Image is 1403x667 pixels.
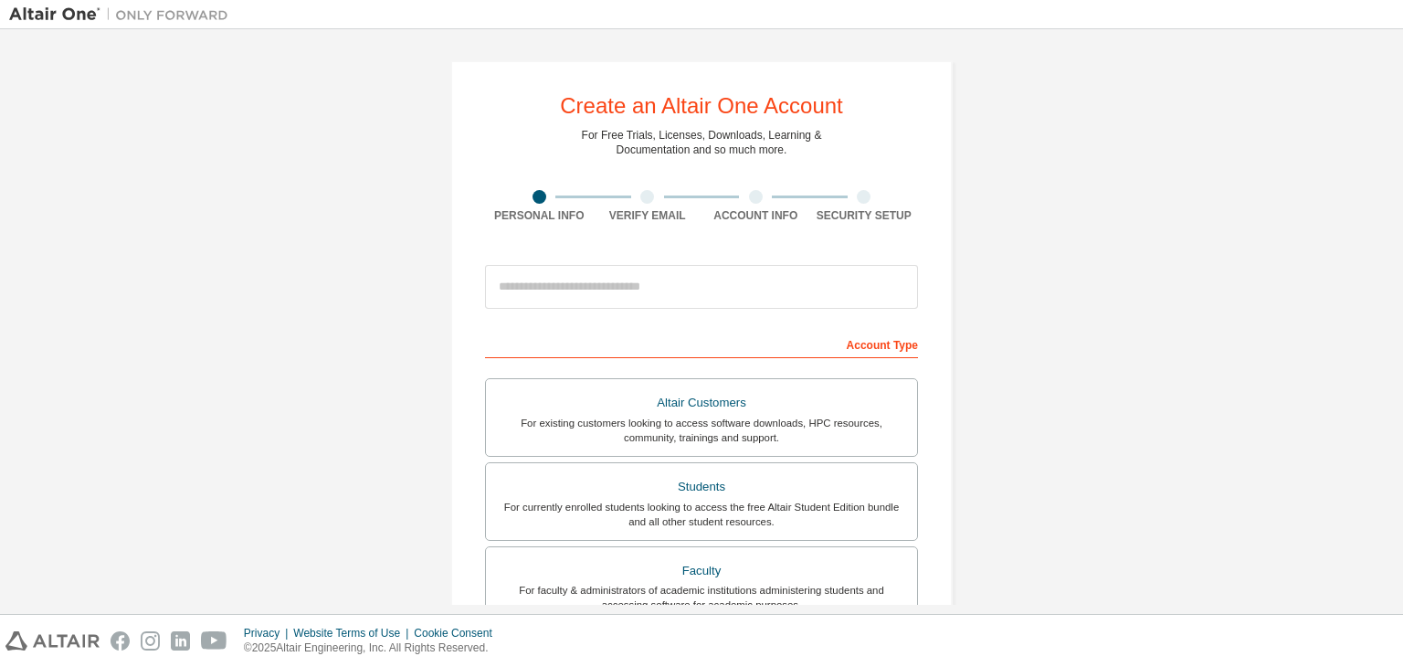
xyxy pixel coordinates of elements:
[244,626,293,641] div: Privacy
[560,95,843,117] div: Create an Altair One Account
[810,208,919,223] div: Security Setup
[497,474,906,500] div: Students
[9,5,237,24] img: Altair One
[497,416,906,445] div: For existing customers looking to access software downloads, HPC resources, community, trainings ...
[701,208,810,223] div: Account Info
[497,500,906,529] div: For currently enrolled students looking to access the free Altair Student Edition bundle and all ...
[201,631,227,651] img: youtube.svg
[485,329,918,358] div: Account Type
[497,390,906,416] div: Altair Customers
[414,626,502,641] div: Cookie Consent
[293,626,414,641] div: Website Terms of Use
[244,641,503,656] p: © 2025 Altair Engineering, Inc. All Rights Reserved.
[485,208,594,223] div: Personal Info
[171,631,190,651] img: linkedin.svg
[111,631,130,651] img: facebook.svg
[141,631,160,651] img: instagram.svg
[594,208,702,223] div: Verify Email
[497,558,906,584] div: Faculty
[5,631,100,651] img: altair_logo.svg
[497,583,906,612] div: For faculty & administrators of academic institutions administering students and accessing softwa...
[582,128,822,157] div: For Free Trials, Licenses, Downloads, Learning & Documentation and so much more.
